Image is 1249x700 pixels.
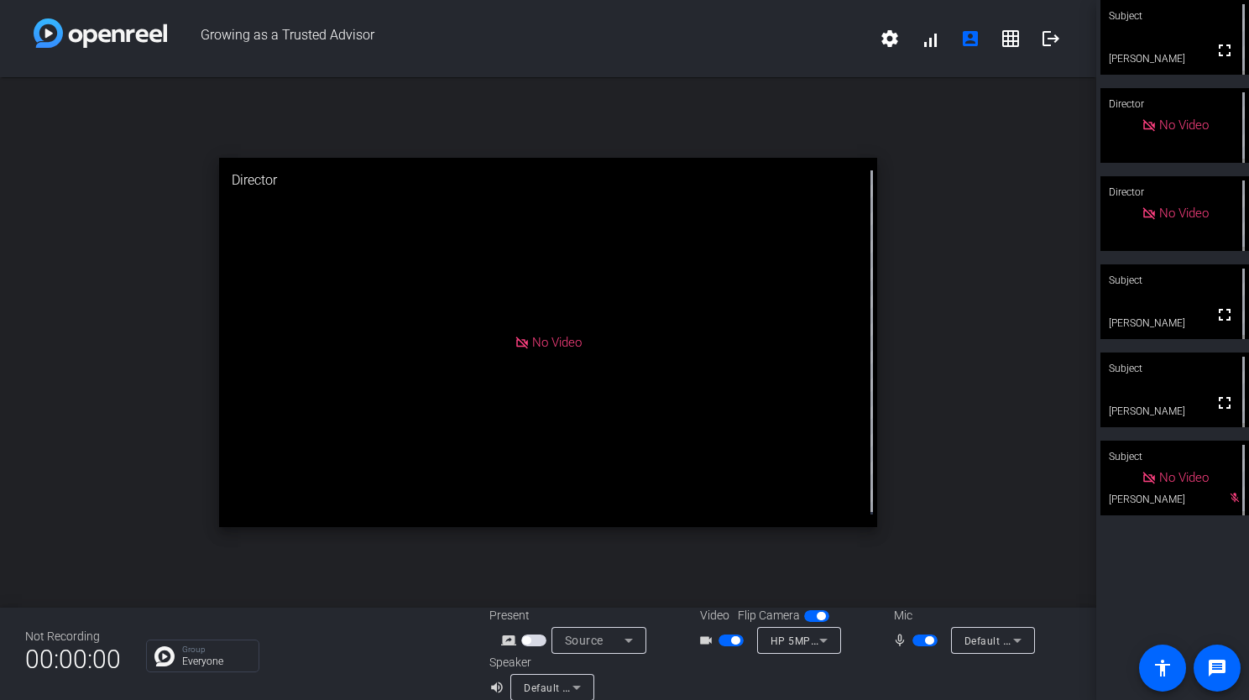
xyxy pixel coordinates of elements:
div: Mic [877,607,1045,624]
span: No Video [532,335,582,350]
span: No Video [1159,206,1209,221]
span: Default - Speakers (2- Realtek(R) Audio) [524,681,717,694]
mat-icon: volume_up [489,677,510,697]
mat-icon: account_box [960,29,980,49]
mat-icon: logout [1041,29,1061,49]
img: Chat Icon [154,646,175,666]
span: Video [700,607,729,624]
div: Speaker [489,654,590,671]
span: 00:00:00 [25,639,121,680]
mat-icon: videocam_outline [698,630,719,650]
span: Growing as a Trusted Advisor [167,18,870,59]
p: Everyone [182,656,250,666]
span: HP 5MP Camera (0408:545f) [771,634,914,647]
div: Director [1100,176,1249,208]
img: white-gradient.svg [34,18,167,48]
div: Present [489,607,657,624]
span: No Video [1159,118,1209,133]
div: Director [219,158,877,203]
span: Source [565,634,604,647]
mat-icon: accessibility [1152,658,1173,678]
span: No Video [1159,470,1209,485]
div: Director [1100,88,1249,120]
mat-icon: fullscreen [1215,305,1235,325]
mat-icon: message [1207,658,1227,678]
mat-icon: mic_none [892,630,912,650]
mat-icon: grid_on [1001,29,1021,49]
div: Subject [1100,353,1249,384]
p: Group [182,645,250,654]
mat-icon: fullscreen [1215,393,1235,413]
mat-icon: settings [880,29,900,49]
span: Flip Camera [738,607,800,624]
div: Subject [1100,441,1249,473]
div: Not Recording [25,628,121,645]
button: signal_cellular_alt [910,18,950,59]
mat-icon: fullscreen [1215,40,1235,60]
mat-icon: screen_share_outline [501,630,521,650]
div: Subject [1100,264,1249,296]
